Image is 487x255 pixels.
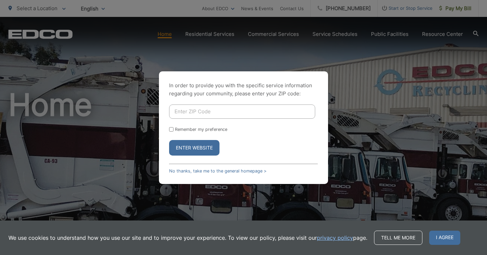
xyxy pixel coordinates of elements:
[169,105,315,119] input: Enter ZIP Code
[169,82,318,98] p: In order to provide you with the specific service information regarding your community, please en...
[317,234,353,242] a: privacy policy
[374,231,422,245] a: Tell me more
[169,140,219,156] button: Enter Website
[169,168,266,173] a: No thanks, take me to the general homepage >
[175,127,227,132] label: Remember my preference
[8,234,367,242] p: We use cookies to understand how you use our site and to improve your experience. To view our pol...
[429,231,460,245] span: I agree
